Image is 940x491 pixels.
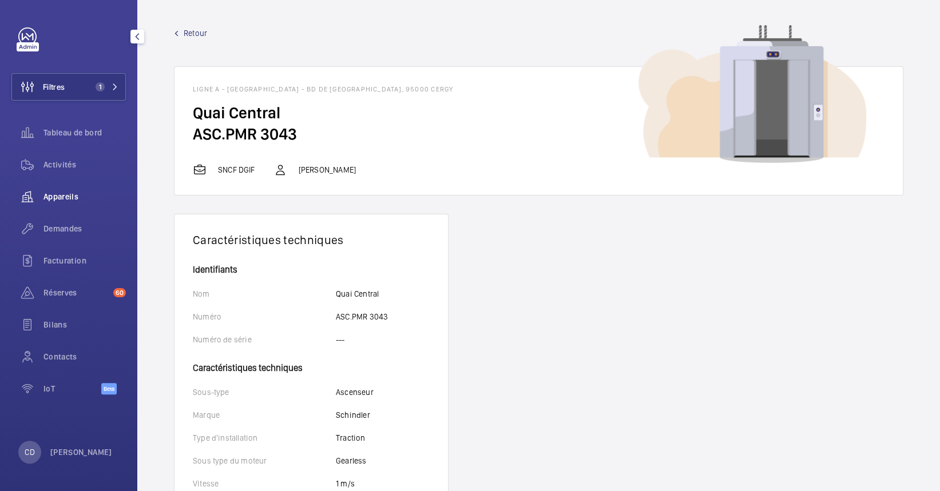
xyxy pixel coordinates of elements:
span: Beta [101,383,117,394]
span: IoT [43,383,101,394]
p: Ascenseur [336,386,374,398]
p: Nom [193,288,336,300]
p: Vitesse [193,478,336,489]
span: Facturation [43,255,126,266]
p: ASC.PMR 3043 [336,311,388,322]
p: Marque [193,409,336,421]
p: Numéro [193,311,336,322]
span: Demandes [43,223,126,234]
h4: Caractéristiques techniques [193,357,430,373]
h1: Ligne A - [GEOGRAPHIC_DATA] - Bd de [GEOGRAPHIC_DATA], 95000 CERGY [193,85,885,93]
span: 1 [96,82,105,91]
p: Quai Central [336,288,379,300]
span: Réserves [43,287,109,298]
p: Schindler [336,409,370,421]
p: Traction [336,432,365,444]
p: Sous-type [193,386,336,398]
span: 60 [113,288,126,297]
h1: Caractéristiques techniques [193,233,430,247]
p: CD [25,446,34,458]
p: [PERSON_NAME] [50,446,112,458]
p: --- [336,334,345,345]
p: SNCF DGIF [218,164,255,175]
h4: Identifiants [193,265,430,274]
h2: Quai Central [193,102,885,123]
span: Filtres [43,81,65,93]
span: Appareils [43,191,126,202]
span: Retour [184,27,207,39]
span: Bilans [43,319,126,330]
p: [PERSON_NAME] [299,164,356,175]
span: Contacts [43,351,126,362]
button: Filtres1 [11,73,126,101]
span: Tableau de bord [43,127,126,138]
span: Activités [43,159,126,170]
p: Sous type du moteur [193,455,336,466]
p: Gearless [336,455,366,466]
h2: ASC.PMR 3043 [193,123,885,145]
p: 1 m/s [336,478,355,489]
p: Type d'installation [193,432,336,444]
p: Numéro de série [193,334,336,345]
img: device image [638,25,866,163]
